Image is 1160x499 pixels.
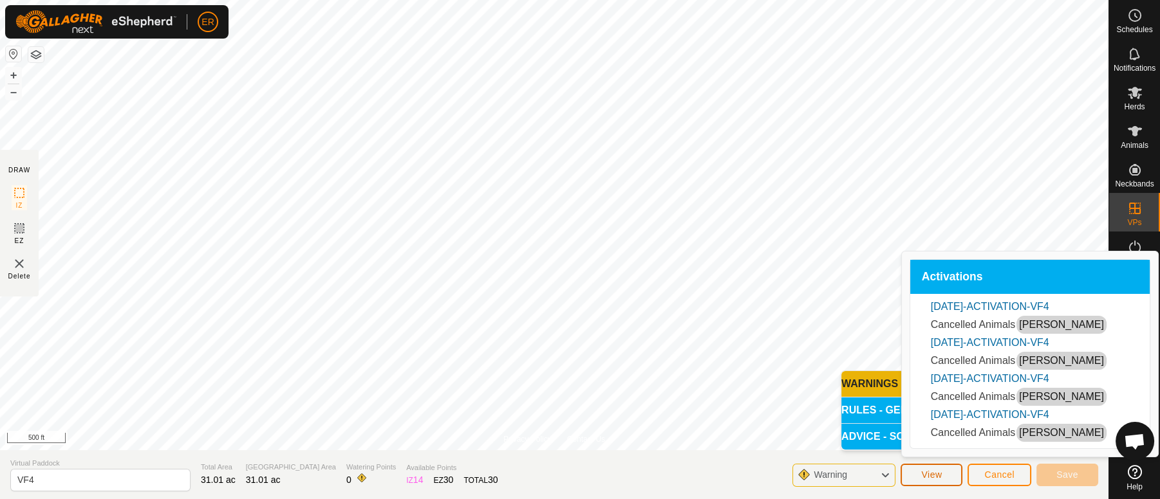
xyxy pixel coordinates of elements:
img: VP [12,256,27,271]
span: IZ [16,201,23,210]
span: ER [201,15,214,29]
span: Save [1056,469,1078,480]
span: Delete [8,271,31,281]
a: [PERSON_NAME] [1019,319,1104,330]
span: Cancelled Animals [931,391,1016,402]
a: Contact Us [567,433,605,445]
span: 0 [346,475,351,485]
span: [GEOGRAPHIC_DATA] Area [246,462,336,473]
a: [DATE]-ACTIVATION-VF4 [931,409,1049,420]
a: Privacy Policy [503,433,552,445]
span: Cancelled Animals [931,427,1016,438]
span: 31.01 ac [201,475,236,485]
span: 14 [413,475,424,485]
span: WARNINGS [841,379,898,389]
a: Help [1109,460,1160,496]
span: VPs [1127,219,1141,226]
span: Notifications [1114,64,1155,72]
button: – [6,84,21,100]
span: 30 [444,475,454,485]
button: Save [1036,464,1098,486]
span: Virtual Paddock [10,458,191,469]
span: Activations [922,271,983,283]
span: Total Area [201,462,236,473]
a: [PERSON_NAME] [1019,427,1104,438]
div: DRAW [8,165,30,175]
span: Neckbands [1115,180,1154,188]
span: Herds [1124,103,1145,111]
span: 30 [488,475,498,485]
span: Warning [814,469,847,480]
button: Cancel [968,464,1031,486]
a: [DATE]-ACTIVATION-VF4 [931,301,1049,312]
div: TOTAL [463,473,498,487]
span: Help [1127,483,1143,491]
span: RULES - GENERAL [841,405,936,415]
button: Reset Map [6,46,21,62]
a: Open chat [1116,422,1154,460]
a: [PERSON_NAME] [1019,391,1104,402]
span: 31.01 ac [246,475,281,485]
span: Cancelled Animals [931,319,1016,330]
span: EZ [15,236,24,246]
span: Cancelled Animals [931,355,1016,366]
span: Animals [1121,141,1148,149]
p-accordion-header: RULES - GENERAL [841,397,1098,423]
a: [DATE]-ACTIVATION-VF4 [931,337,1049,348]
div: EZ [433,473,453,487]
p-accordion-header: WARNINGS [841,371,1098,397]
img: Gallagher Logo [15,10,176,33]
p-accordion-header: ADVICE - SCHEDULED MOVES [841,424,1098,449]
button: View [901,464,962,486]
span: Schedules [1116,26,1152,33]
span: ADVICE - SCHEDULED MOVES [841,431,993,442]
span: View [921,469,942,480]
div: IZ [406,473,423,487]
a: [PERSON_NAME] [1019,355,1104,366]
a: [DATE]-ACTIVATION-VF4 [931,373,1049,384]
span: Available Points [406,462,498,473]
span: Watering Points [346,462,396,473]
button: Map Layers [28,47,44,62]
button: + [6,68,21,83]
span: Cancel [984,469,1015,480]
